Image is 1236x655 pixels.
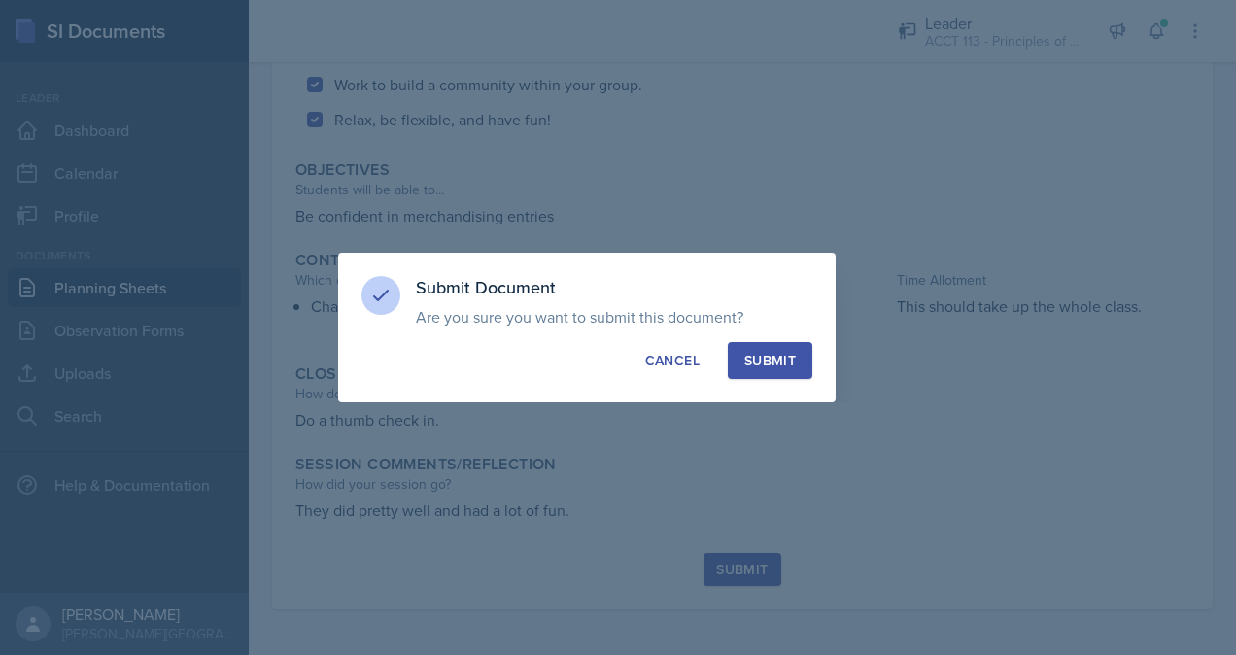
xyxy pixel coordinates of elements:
p: Are you sure you want to submit this document? [416,307,812,327]
div: Submit [744,351,796,370]
button: Cancel [629,342,716,379]
button: Submit [728,342,812,379]
div: Cancel [645,351,700,370]
h3: Submit Document [416,276,812,299]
